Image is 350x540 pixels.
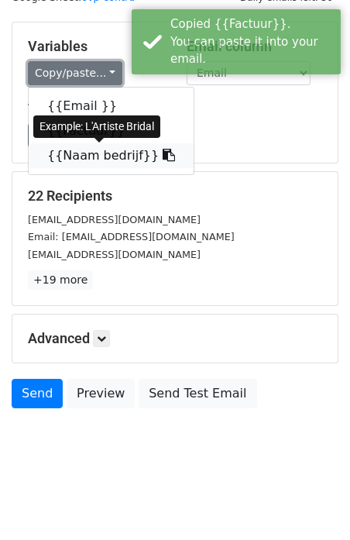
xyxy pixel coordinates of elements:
[29,94,194,119] a: {{Email }}
[28,330,322,347] h5: Advanced
[28,249,201,260] small: [EMAIL_ADDRESS][DOMAIN_NAME]
[33,115,160,138] div: Example: L'Artiste Bridal
[139,379,256,408] a: Send Test Email
[28,187,322,205] h5: 22 Recipients
[29,143,194,168] a: {{Naam bedrijf}}
[29,119,194,143] a: {{Factuur}}
[12,379,63,408] a: Send
[273,466,350,540] iframe: Chat Widget
[28,231,235,242] small: Email: [EMAIL_ADDRESS][DOMAIN_NAME]
[28,38,163,55] h5: Variables
[67,379,135,408] a: Preview
[28,214,201,225] small: [EMAIL_ADDRESS][DOMAIN_NAME]
[28,270,93,290] a: +19 more
[28,61,122,85] a: Copy/paste...
[170,15,335,68] div: Copied {{Factuur}}. You can paste it into your email.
